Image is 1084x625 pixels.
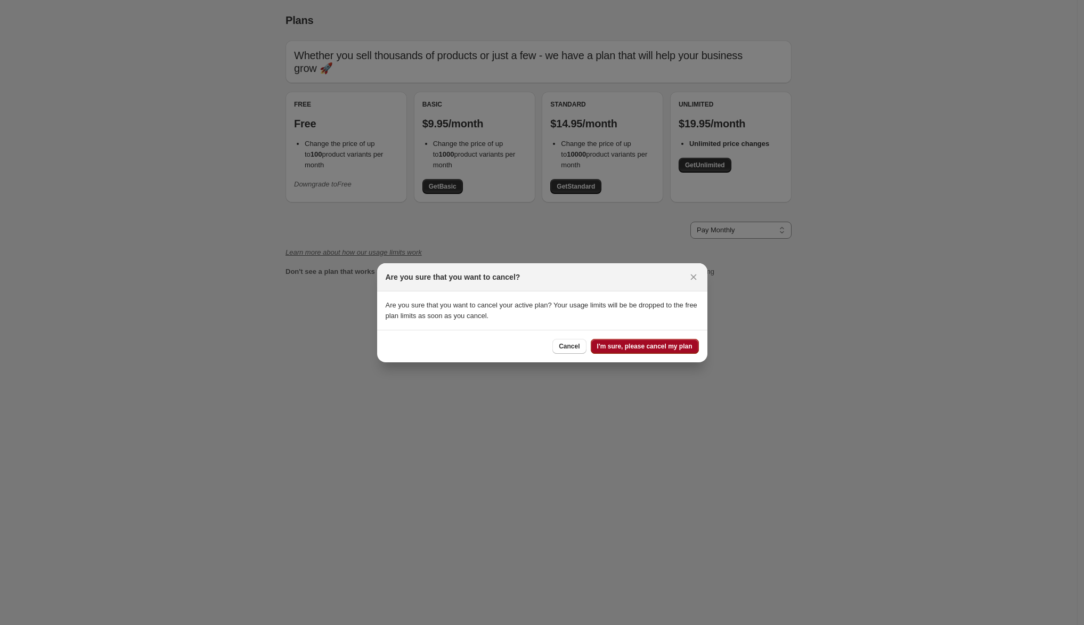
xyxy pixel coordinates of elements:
button: I'm sure, please cancel my plan [591,339,699,354]
h2: Are you sure that you want to cancel? [386,272,520,282]
span: Cancel [559,342,580,351]
button: Close [686,270,701,285]
p: Are you sure that you want to cancel your active plan? Your usage limits will be be dropped to th... [386,300,699,321]
button: Cancel [552,339,586,354]
span: I'm sure, please cancel my plan [597,342,692,351]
